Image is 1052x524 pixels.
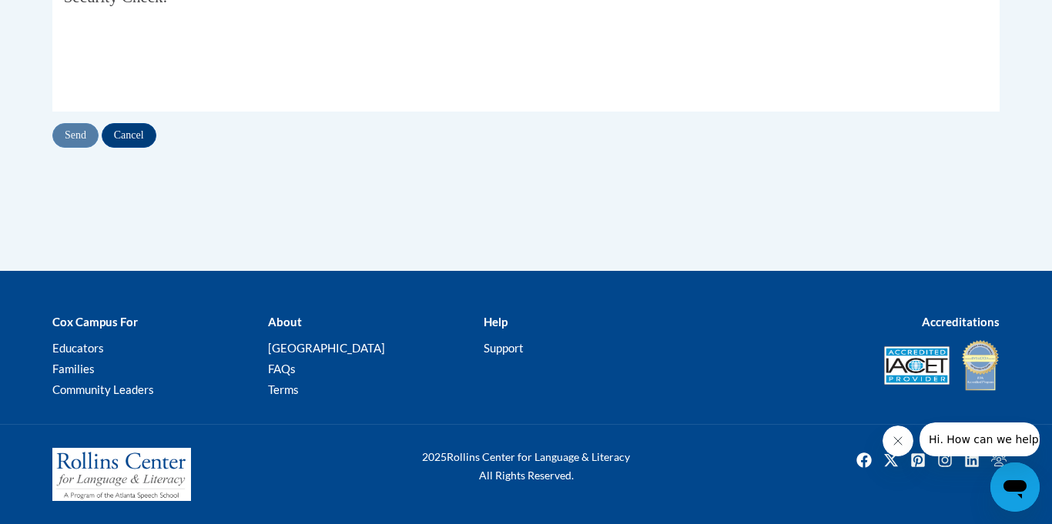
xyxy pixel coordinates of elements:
[52,362,95,375] a: Families
[922,315,1000,329] b: Accreditations
[852,448,876,472] a: Facebook
[879,448,903,472] a: Twitter
[920,422,1040,456] iframe: Message from company
[268,341,385,355] a: [GEOGRAPHIC_DATA]
[268,315,302,329] b: About
[422,450,447,463] span: 2025
[52,382,154,396] a: Community Leaders
[52,448,191,502] img: Rollins Center for Language & Literacy - A Program of the Atlanta Speech School
[990,462,1040,512] iframe: Button to launch messaging window
[484,315,508,329] b: Help
[852,448,876,472] img: Facebook icon
[52,315,138,329] b: Cox Campus For
[52,341,104,355] a: Educators
[960,448,984,472] a: Linkedin
[364,448,688,485] div: Rollins Center for Language & Literacy All Rights Reserved.
[879,448,903,472] img: Twitter icon
[987,448,1011,472] a: Facebook Group
[906,448,930,472] img: Pinterest icon
[884,346,950,385] img: Accredited IACET® Provider
[883,426,913,456] iframe: Close message
[9,11,125,23] span: Hi. How can we help?
[960,448,984,472] img: LinkedIn icon
[987,448,1011,472] img: Facebook group icon
[933,448,957,472] a: Instagram
[961,339,1000,392] img: IDA® Accredited
[102,123,156,148] input: Cancel
[906,448,930,472] a: Pinterest
[933,448,957,472] img: Instagram icon
[64,32,298,92] iframe: reCAPTCHA
[268,362,296,375] a: FAQs
[484,341,524,355] a: Support
[268,382,299,396] a: Terms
